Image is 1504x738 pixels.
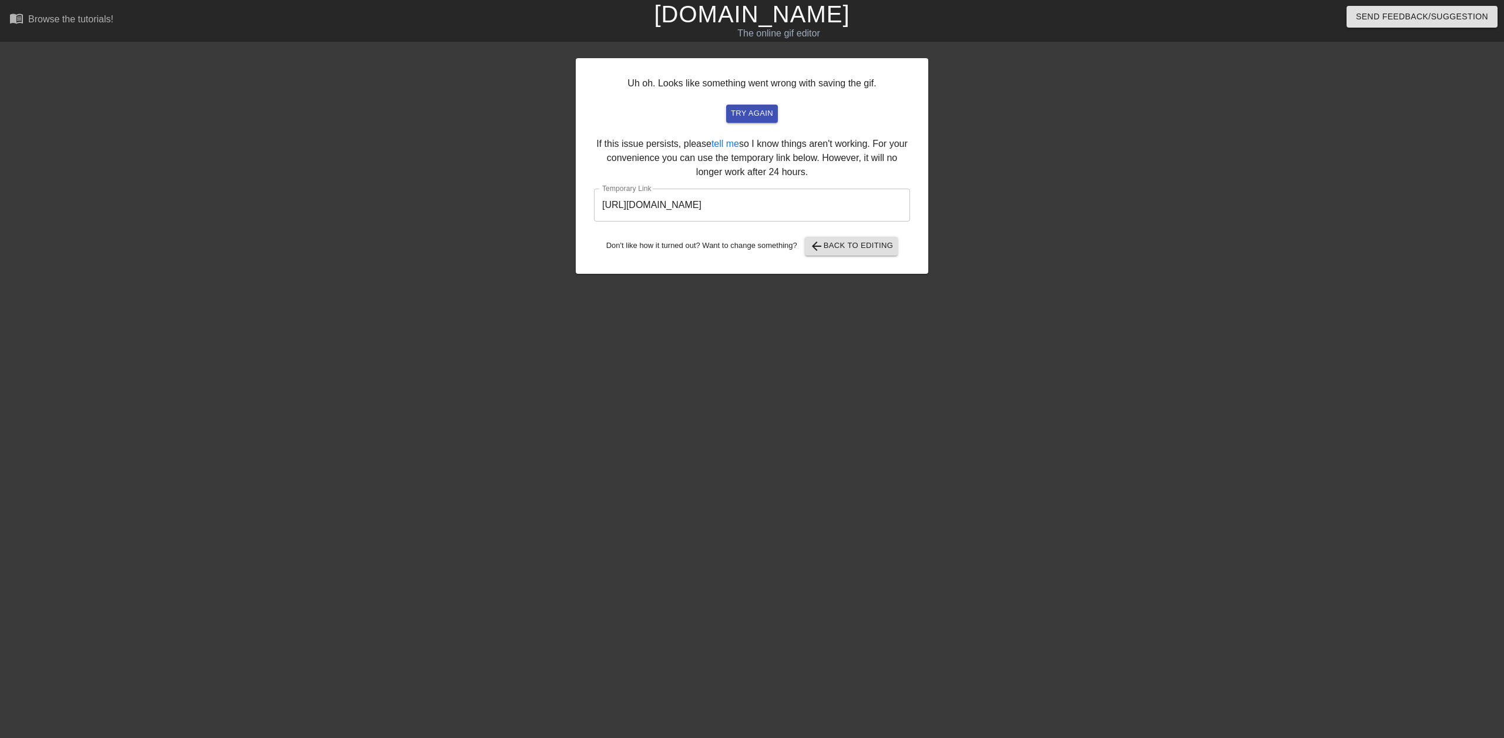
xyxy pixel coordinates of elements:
div: Browse the tutorials! [28,14,113,24]
input: bare [594,189,910,222]
a: Browse the tutorials! [9,11,113,29]
a: [DOMAIN_NAME] [654,1,850,27]
button: try again [726,105,778,123]
button: Back to Editing [805,237,898,256]
span: arrow_back [810,239,824,253]
span: menu_book [9,11,23,25]
a: tell me [711,139,739,149]
span: Send Feedback/Suggestion [1356,9,1488,24]
span: try again [731,107,773,120]
div: The online gif editor [507,26,1050,41]
button: Send Feedback/Suggestion [1347,6,1498,28]
div: Don't like how it turned out? Want to change something? [594,237,910,256]
span: Back to Editing [810,239,894,253]
div: Uh oh. Looks like something went wrong with saving the gif. If this issue persists, please so I k... [576,58,928,274]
